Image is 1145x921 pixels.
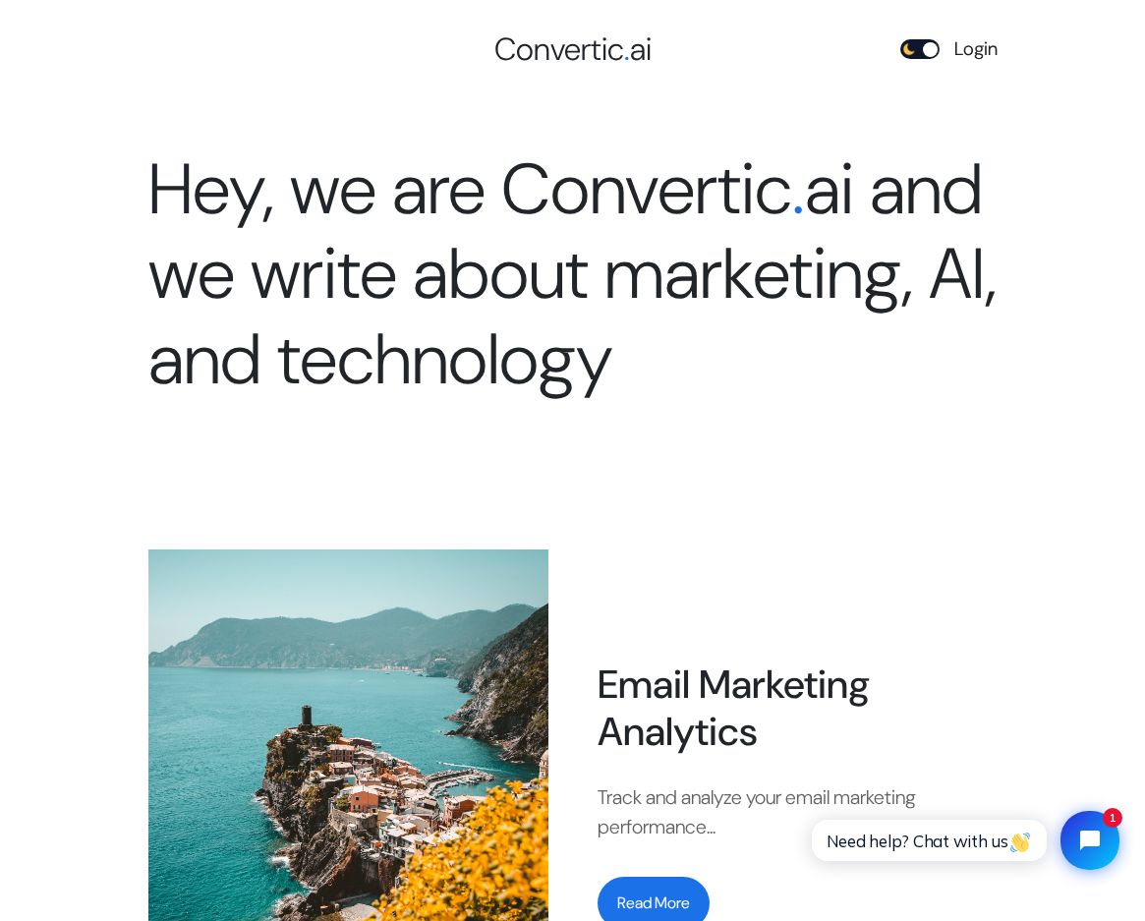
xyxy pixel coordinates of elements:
[598,782,998,841] p: Track and analyze your email marketing performance...
[598,661,998,755] h1: Email Marketing Analytics
[794,794,1136,887] iframe: Tidio Chat
[792,144,805,235] span: .
[926,42,940,56] img: sun
[954,35,998,64] a: Login
[431,26,715,73] a: Convertic.ai
[148,147,998,402] h1: Hey, we are Convertic ai and we write about marketing, AI, and technology
[624,29,630,70] span: .
[902,42,916,56] img: moon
